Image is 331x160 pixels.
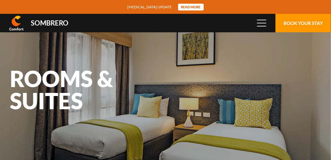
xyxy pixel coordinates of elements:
[252,14,271,32] button: Menu
[31,20,68,26] div: Sombrero
[257,20,266,26] span: Menu
[9,16,23,30] img: Comfort Inn & Suites Sombrero
[276,14,331,32] button: Book Your Stay
[10,67,179,112] h1: Rooms & Suites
